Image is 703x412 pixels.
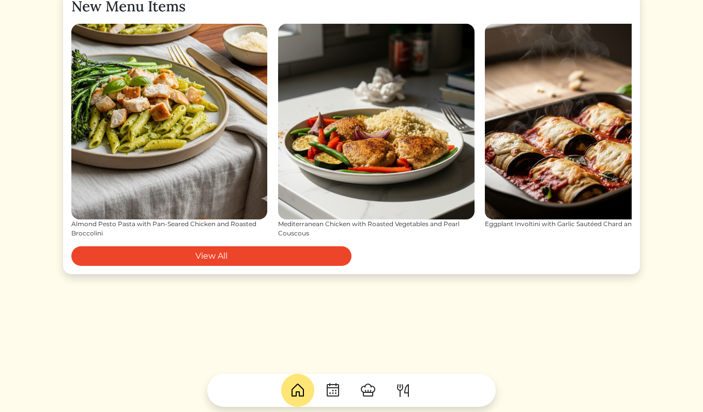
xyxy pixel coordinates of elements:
a: Almond Pesto Pasta with Pan-Seared Chicken and Roasted Broccolini [71,24,267,238]
a: Mediterranean Chicken with Roasted Vegetables and Pearl Couscous [278,24,474,238]
img: Almond Pesto Pasta with Pan-Seared Chicken and Roasted Broccolini [71,24,267,219]
img: Mediterranean Chicken with Roasted Vegetables and Pearl Couscous [278,24,474,219]
a: View All [71,246,352,266]
img: ChefHat-a374fb509e4f37eb0702ca99f5f64f3b6956810f32a249b33092029f8484b388.svg [360,382,376,399]
img: ForkKnife-55491504ffdb50bab0c1e09e7649658475375261d09fd45db06cec23bce548bf.svg [395,382,411,399]
div: Almond Pesto Pasta with Pan-Seared Chicken and Roasted Broccolini [71,219,267,238]
div: Eggplant Involtini with Garlic Sautéed Chard and Couscous [485,219,681,229]
img: CalendarDots-5bcf9d9080389f2a281d69619e1c85352834be518fbc73d9501aef674afc0d57.svg [325,382,341,399]
img: Eggplant Involtini with Garlic Sautéed Chard and Couscous [485,24,681,219]
img: House-9bf13187bcbb5817f509fe5e7408150f90897510c4275e13d0d5fca38e0b5951.svg [289,382,306,399]
div: Mediterranean Chicken with Roasted Vegetables and Pearl Couscous [278,219,474,238]
a: Eggplant Involtini with Garlic Sautéed Chard and Couscous [485,24,681,229]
